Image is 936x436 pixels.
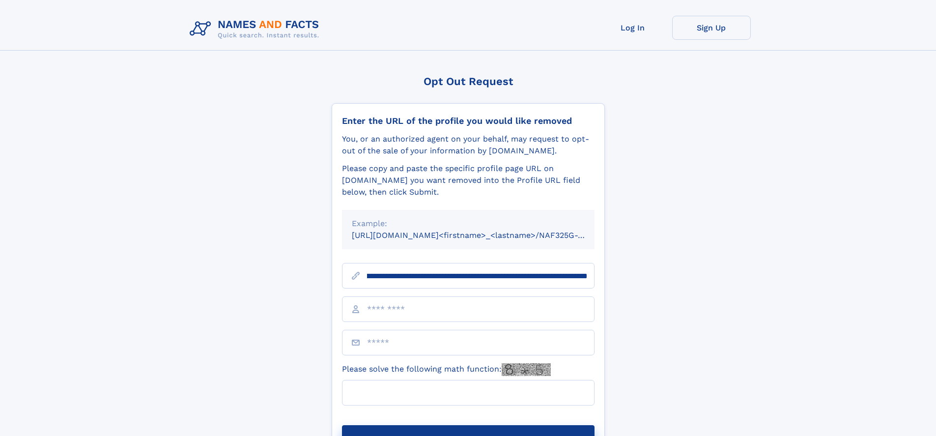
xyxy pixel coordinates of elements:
[332,75,605,87] div: Opt Out Request
[342,163,595,198] div: Please copy and paste the specific profile page URL on [DOMAIN_NAME] you want removed into the Pr...
[352,231,613,240] small: [URL][DOMAIN_NAME]<firstname>_<lastname>/NAF325G-xxxxxxxx
[186,16,327,42] img: Logo Names and Facts
[594,16,672,40] a: Log In
[672,16,751,40] a: Sign Up
[352,218,585,230] div: Example:
[342,363,551,376] label: Please solve the following math function:
[342,133,595,157] div: You, or an authorized agent on your behalf, may request to opt-out of the sale of your informatio...
[342,116,595,126] div: Enter the URL of the profile you would like removed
